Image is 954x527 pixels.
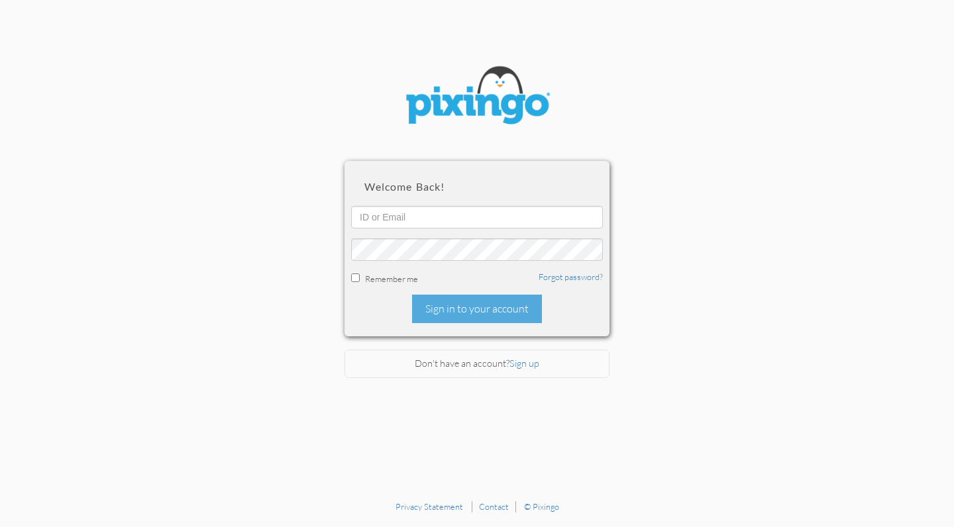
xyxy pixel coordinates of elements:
input: ID or Email [351,206,603,228]
a: © Pixingo [524,501,559,512]
img: pixingo logo [397,60,556,134]
div: Remember me [351,271,603,285]
div: Don't have an account? [344,350,609,378]
h2: Welcome back! [364,181,590,193]
div: Sign in to your account [412,295,542,323]
a: Sign up [509,358,539,369]
a: Privacy Statement [396,501,463,512]
a: Contact [479,501,509,512]
a: Forgot password? [539,271,603,282]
